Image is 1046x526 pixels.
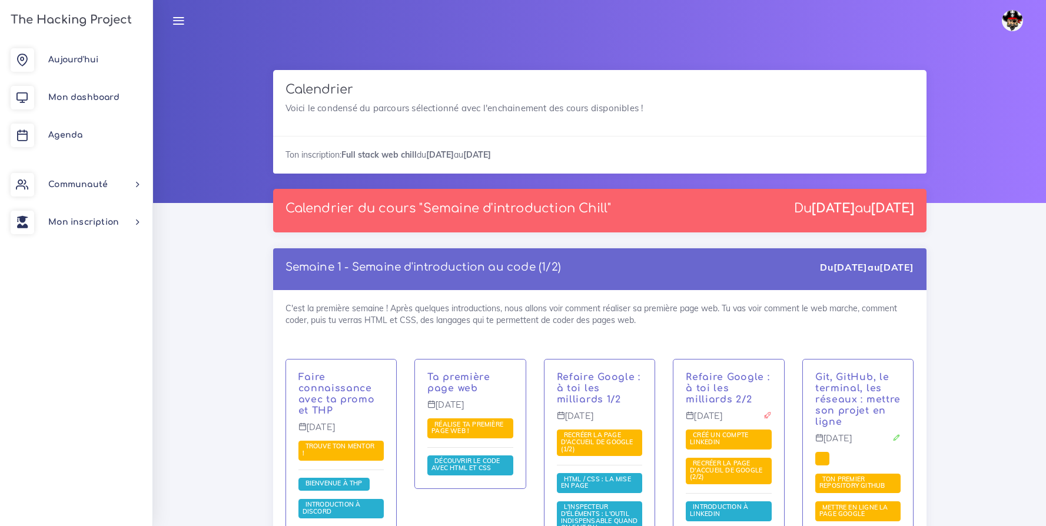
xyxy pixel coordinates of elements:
span: Dans ce projet, nous te demanderons de coder ta première page web. Ce sera l'occasion d'appliquer... [427,418,513,438]
span: Mon inscription [48,218,119,227]
strong: [DATE] [871,201,914,215]
a: Refaire Google : à toi les milliards 2/2 [686,372,769,405]
span: Maintenant que tu sais faire des pages basiques, nous allons te montrer comment faire de la mise ... [557,473,643,493]
span: Découvrir le code avec HTML et CSS [431,457,500,472]
strong: Full stack web chill [341,149,417,160]
img: avatar [1002,10,1023,31]
a: Introduction à Discord [303,501,361,516]
div: Du au [794,201,914,216]
span: Pour cette session, nous allons utiliser Discord, un puissant outil de gestion de communauté. Nou... [298,499,384,519]
p: C'est le premier jour ! Après quelques introductions, nous verront comment réaliser ta première p... [298,372,384,416]
span: Aujourd'hui [48,55,98,64]
h3: The Hacking Project [7,14,132,26]
span: Mon dashboard [48,93,119,102]
a: Créé un compte LinkedIn [690,431,748,447]
span: L'intitulé du projet est simple, mais le projet sera plus dur qu'il n'y parait. [686,458,772,484]
span: Dans ce projet, tu vas mettre en place un compte LinkedIn et le préparer pour ta future vie. [686,430,772,450]
strong: [DATE] [879,261,914,273]
a: Recréer la page d'accueil de Google (2/2) [690,460,762,481]
p: C'est bien de coder, mais c'est encore mieux si toute la terre entière pouvait voir tes fantastiq... [815,372,901,427]
span: Trouve ton mentor ! [303,442,375,457]
p: [DATE] [298,422,384,441]
span: Nous allons te demander de trouver la personne qui va t'aider à faire la formation dans les meill... [298,441,384,461]
a: Git, GitHub, le terminal, les réseaux : mettre son projet en ligne [815,372,901,427]
a: Ta première page web [427,372,490,394]
span: Pour ce projet, nous allons te proposer d'utiliser ton terminal afin de faire marcher Git et GitH... [815,474,901,494]
p: Aujourd'hui tu vas attaquer HTML et CSS et faire ta première page web. [427,372,513,394]
strong: [DATE] [463,149,491,160]
span: Introduction à LinkedIn [690,502,748,518]
strong: [DATE] [834,261,868,273]
span: HTML / CSS : la mise en page [561,475,631,490]
p: [DATE] [686,411,772,430]
p: C'est l'heure de ton premier véritable projet ! Tu vas recréer la très célèbre page d'accueil de ... [557,372,643,405]
p: C'est l'heure de rendre ton premier véritable projet ! Demain est un jour de correction [686,372,772,405]
strong: [DATE] [812,201,855,215]
span: Introduction à Discord [303,500,361,515]
a: Faire connaissance avec ta promo et THP [298,372,375,415]
a: Bienvenue à THP [303,480,366,488]
span: Bienvenue à THP [303,479,366,487]
i: Corrections cette journée là [892,434,901,442]
span: Créé un compte LinkedIn [690,431,748,446]
a: Semaine 1 - Semaine d'introduction au code (1/2) [285,261,562,273]
p: Calendrier du cours "Semaine d'introduction Chill" [285,201,612,216]
a: Découvrir le code avec HTML et CSS [431,457,500,472]
span: Utilise tout ce que tu as vu jusqu'à présent pour faire profiter à la terre entière de ton super ... [815,501,901,521]
span: HTML et CSS permettent de réaliser une page web. Nous allons te montrer les bases qui te permettr... [427,455,513,475]
span: Communauté [48,180,108,189]
a: Refaire Google : à toi les milliards 1/2 [557,372,640,405]
p: Voici le condensé du parcours sélectionné avec l'enchainement des cours disponibles ! [285,101,914,115]
span: Recréer la page d'accueil de Google (1/2) [561,431,633,452]
div: Ton inscription: du au [273,136,927,173]
span: Recréer la page d'accueil de Google (2/2) [690,459,762,481]
a: Mettre en ligne la page Google [819,503,888,518]
a: Recréer la page d'accueil de Google (1/2) [561,431,633,453]
span: L'intitulé du projet est simple, mais le projet sera plus dur qu'il n'y parait. [557,430,643,456]
a: Ton premier repository GitHub [819,475,888,491]
a: Introduction à LinkedIn [690,503,748,518]
p: [DATE] [557,411,643,430]
p: [DATE] [815,434,901,452]
span: Cette ressource te donnera les bases pour comprendre LinkedIn, un puissant outil professionnel. [686,501,772,521]
h3: Calendrier [285,82,914,97]
a: HTML / CSS : la mise en page [561,475,631,491]
span: Agenda [48,131,82,139]
span: Ton premier repository GitHub [819,475,888,490]
strong: [DATE] [426,149,454,160]
a: Trouve ton mentor ! [303,442,375,458]
i: Projet à rendre ce jour-là [763,411,772,420]
span: Salut à toi et bienvenue à The Hacking Project. Que tu sois avec nous pour 3 semaines, 12 semaine... [298,478,370,491]
div: Du au [820,261,914,274]
a: Réalise ta première page web ! [431,420,503,435]
p: [DATE] [427,400,513,419]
